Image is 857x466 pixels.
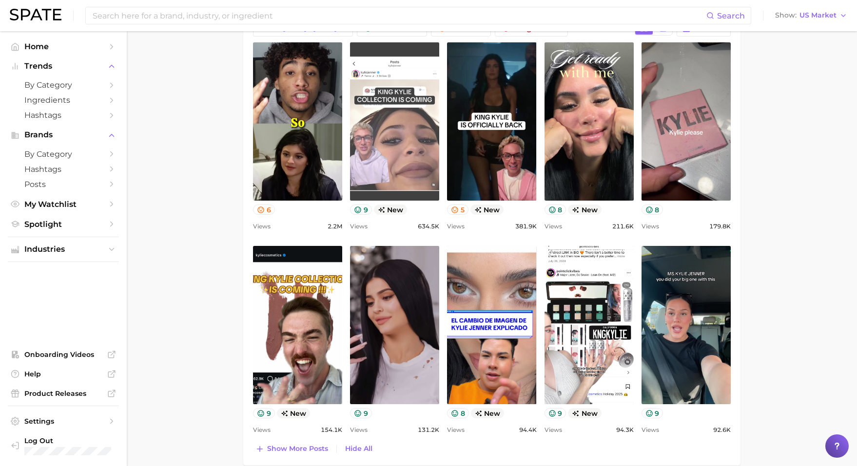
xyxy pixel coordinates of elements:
[8,197,119,212] a: My Watchlist
[267,445,328,453] span: Show more posts
[545,424,562,436] span: Views
[24,200,102,209] span: My Watchlist
[8,217,119,232] a: Spotlight
[8,93,119,108] a: Ingredients
[8,414,119,429] a: Settings
[253,221,271,232] span: Views
[447,424,465,436] span: Views
[8,367,119,381] a: Help
[8,108,119,123] a: Hashtags
[471,408,505,418] span: new
[8,433,119,458] a: Log out. Currently logged in with e-mail addison@spate.nyc.
[24,149,102,159] span: by Category
[8,347,119,362] a: Onboarding Videos
[8,147,119,162] a: by Category
[418,221,439,232] span: 634.5k
[24,436,111,445] span: Log Out
[24,370,102,378] span: Help
[253,205,275,215] button: 6
[642,221,659,232] span: Views
[24,95,102,105] span: Ingredients
[253,442,331,456] button: Show more posts
[24,130,102,139] span: Brands
[10,9,61,20] img: SPATE
[8,386,119,401] a: Product Releases
[253,408,275,418] button: 9
[717,11,745,20] span: Search
[24,62,102,71] span: Trends
[451,24,484,32] span: Mixed
[447,408,469,418] button: 8
[350,221,368,232] span: Views
[24,417,102,426] span: Settings
[8,39,119,54] a: Home
[24,350,102,359] span: Onboarding Videos
[24,245,102,254] span: Industries
[775,13,797,18] span: Show
[642,205,663,215] button: 8
[328,221,342,232] span: 2.2m
[24,42,102,51] span: Home
[470,205,504,215] span: new
[545,408,566,418] button: 9
[8,128,119,142] button: Brands
[713,424,731,436] span: 92.6k
[8,177,119,192] a: Posts
[345,445,372,453] span: Hide All
[343,442,375,455] button: Hide All
[277,408,311,418] span: new
[515,24,561,32] span: Negative
[374,205,408,215] span: new
[616,424,634,436] span: 94.3k
[8,77,119,93] a: by Category
[545,221,562,232] span: Views
[545,205,566,215] button: 8
[8,59,119,74] button: Trends
[8,162,119,177] a: Hashtags
[568,408,602,418] span: new
[253,424,271,436] span: Views
[350,408,372,418] button: 9
[418,424,439,436] span: 131.2k
[447,205,468,215] button: 5
[24,165,102,174] span: Hashtags
[642,424,659,436] span: Views
[799,13,837,18] span: US Market
[24,180,102,189] span: Posts
[24,80,102,90] span: by Category
[773,9,850,22] button: ShowUS Market
[642,408,663,418] button: 9
[24,220,102,229] span: Spotlight
[321,424,342,436] span: 154.1k
[350,424,368,436] span: Views
[24,111,102,120] span: Hashtags
[612,221,634,232] span: 211.6k
[447,221,465,232] span: Views
[568,205,602,215] span: new
[350,205,372,215] button: 9
[8,242,119,257] button: Industries
[515,221,537,232] span: 381.9k
[377,24,420,32] span: Positive
[92,7,706,24] input: Search here for a brand, industry, or ingredient
[24,389,102,398] span: Product Releases
[519,424,537,436] span: 94.4k
[709,221,731,232] span: 179.8k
